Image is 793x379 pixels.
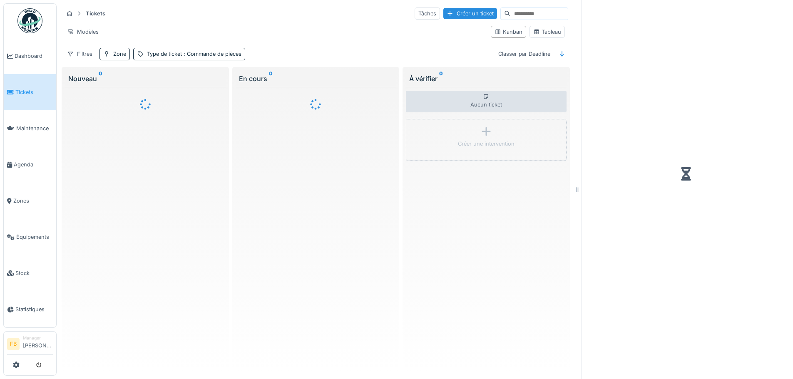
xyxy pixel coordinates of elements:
[113,50,126,58] div: Zone
[23,335,53,341] div: Manager
[15,88,53,96] span: Tickets
[439,74,443,84] sup: 0
[495,48,554,60] div: Classer par Deadline
[4,146,56,183] a: Agenda
[68,74,222,84] div: Nouveau
[4,291,56,327] a: Statistiques
[82,10,109,17] strong: Tickets
[7,335,53,355] a: FB Manager[PERSON_NAME]
[63,48,96,60] div: Filtres
[15,52,53,60] span: Dashboard
[458,140,515,148] div: Créer une intervention
[4,255,56,291] a: Stock
[13,197,53,205] span: Zones
[4,110,56,146] a: Maintenance
[415,7,440,20] div: Tâches
[269,74,273,84] sup: 0
[14,161,53,168] span: Agenda
[533,28,561,36] div: Tableau
[99,74,102,84] sup: 0
[147,50,241,58] div: Type de ticket
[16,124,53,132] span: Maintenance
[4,38,56,74] a: Dashboard
[17,8,42,33] img: Badge_color-CXgf-gQk.svg
[4,183,56,219] a: Zones
[15,305,53,313] span: Statistiques
[409,74,563,84] div: À vérifier
[406,91,567,112] div: Aucun ticket
[239,74,393,84] div: En cours
[7,338,20,350] li: FB
[63,26,102,38] div: Modèles
[23,335,53,353] li: [PERSON_NAME]
[182,51,241,57] span: : Commande de pièces
[16,233,53,241] span: Équipements
[4,219,56,255] a: Équipements
[4,74,56,110] a: Tickets
[15,269,53,277] span: Stock
[443,8,497,19] div: Créer un ticket
[495,28,522,36] div: Kanban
